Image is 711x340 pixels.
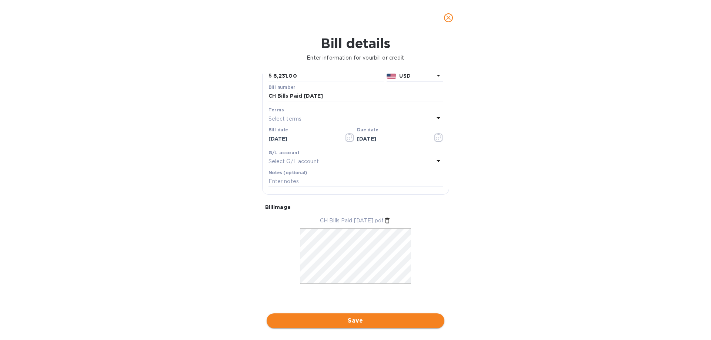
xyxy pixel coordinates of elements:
[268,91,443,102] input: Enter bill number
[387,74,397,79] img: USD
[268,115,302,123] p: Select terms
[268,171,307,175] label: Notes (optional)
[268,176,443,187] input: Enter notes
[273,316,438,325] span: Save
[268,107,284,112] b: Terms
[320,217,384,225] p: CH Bills Paid [DATE].pdf
[268,128,288,132] label: Bill date
[6,54,705,62] p: Enter information for your bill or credit
[267,313,444,328] button: Save
[268,85,295,90] label: Bill number
[399,73,410,79] b: USD
[265,203,446,211] p: Bill image
[6,36,705,51] h1: Bill details
[268,71,273,82] div: $
[273,71,384,82] input: $ Enter bill amount
[268,133,338,144] input: Select date
[268,158,319,165] p: Select G/L account
[440,9,457,27] button: close
[268,150,300,155] b: G/L account
[357,133,427,144] input: Due date
[357,128,378,132] label: Due date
